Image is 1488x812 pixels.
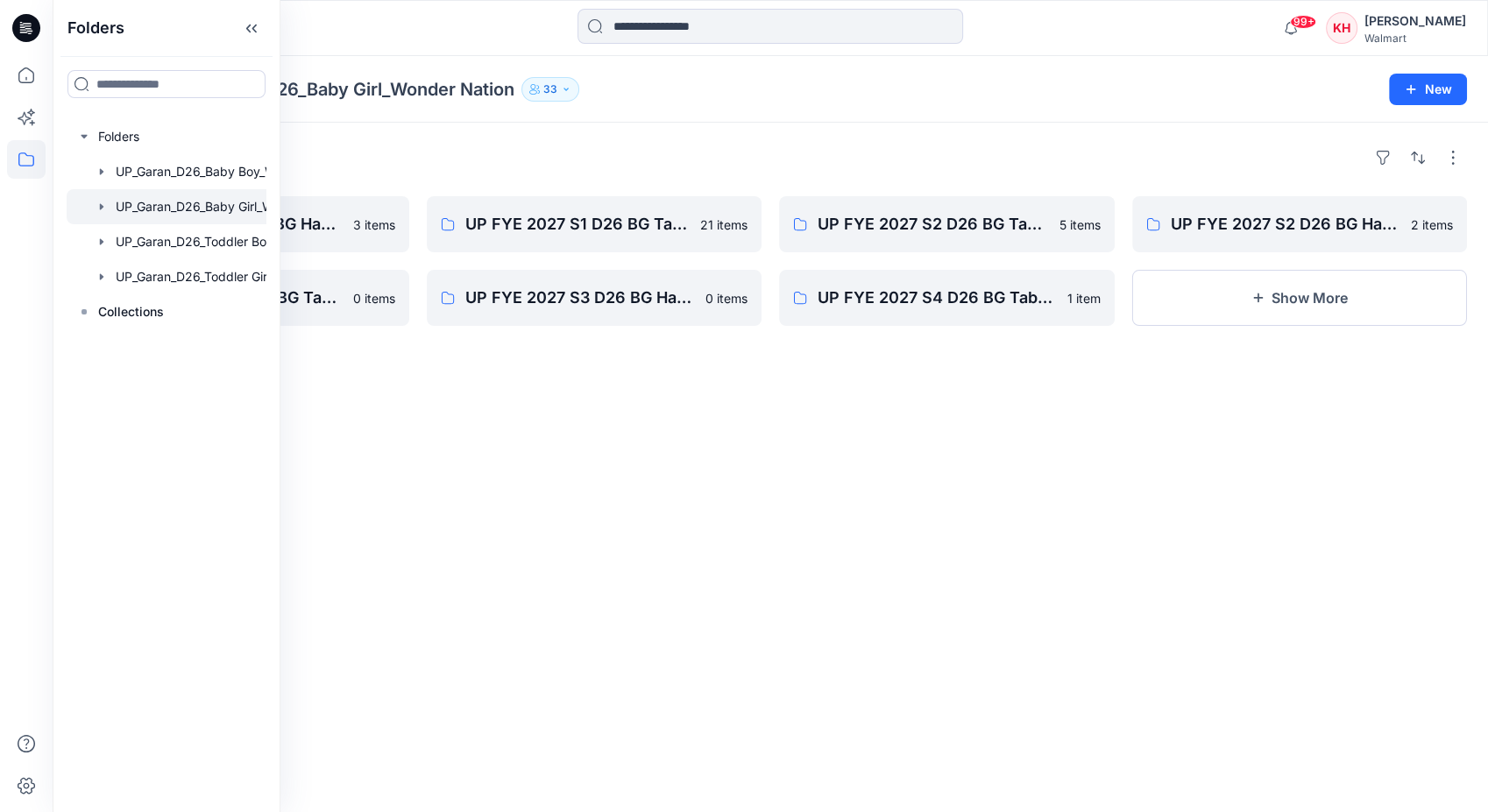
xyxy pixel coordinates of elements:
[1389,74,1467,105] button: New
[1364,32,1466,45] div: Walmart
[818,212,1049,237] p: UP FYE 2027 S2 D26 BG Table Garan
[521,77,579,102] button: 33
[1326,12,1357,44] div: KH
[465,286,696,310] p: UP FYE 2027 S3 D26 BG Hanging Garan
[98,301,164,322] p: Collections
[1171,212,1401,237] p: UP FYE 2027 S2 D26 BG Hanging Garan
[1411,215,1453,234] p: 2 items
[779,270,1115,326] a: UP FYE 2027 S4 D26 BG Table Garan1 item
[705,289,748,307] p: 0 items
[1067,289,1101,307] p: 1 item
[779,196,1115,252] a: UP FYE 2027 S2 D26 BG Table Garan5 items
[427,270,762,326] a: UP FYE 2027 S3 D26 BG Hanging Garan0 items
[1132,270,1468,326] button: Show More
[1364,11,1466,32] div: [PERSON_NAME]
[1290,15,1316,29] span: 99+
[818,286,1057,310] p: UP FYE 2027 S4 D26 BG Table Garan
[1059,215,1101,234] p: 5 items
[174,77,514,102] p: UP_Garan_D26_Baby Girl_Wonder Nation
[700,215,748,234] p: 21 items
[465,212,691,237] p: UP FYE 2027 S1 D26 BG Table Garan
[427,196,762,252] a: UP FYE 2027 S1 D26 BG Table Garan21 items
[1132,196,1468,252] a: UP FYE 2027 S2 D26 BG Hanging Garan2 items
[353,215,395,234] p: 3 items
[353,289,395,307] p: 0 items
[543,80,557,99] p: 33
